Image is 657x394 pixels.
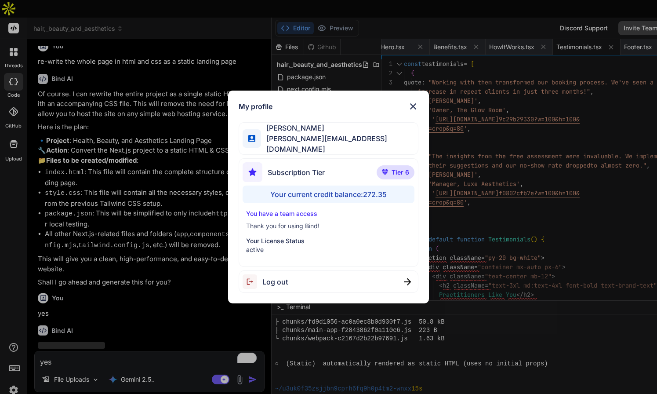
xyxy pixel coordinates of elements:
[246,222,411,230] p: Thank you for using Bind!
[246,209,411,218] p: You have a team access
[239,101,272,112] h1: My profile
[261,123,418,133] span: [PERSON_NAME]
[246,237,411,245] p: Your License Status
[408,101,418,112] img: close
[268,167,325,178] span: Subscription Tier
[243,162,262,182] img: subscription
[243,186,414,203] div: Your current credit balance: 272.35
[243,274,262,289] img: logout
[404,278,411,285] img: close
[262,277,288,287] span: Log out
[248,135,255,142] img: profile
[382,169,388,175] img: premium
[261,133,418,154] span: [PERSON_NAME][EMAIL_ADDRESS][DOMAIN_NAME]
[246,245,411,254] p: active
[392,168,409,177] span: Tier 6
